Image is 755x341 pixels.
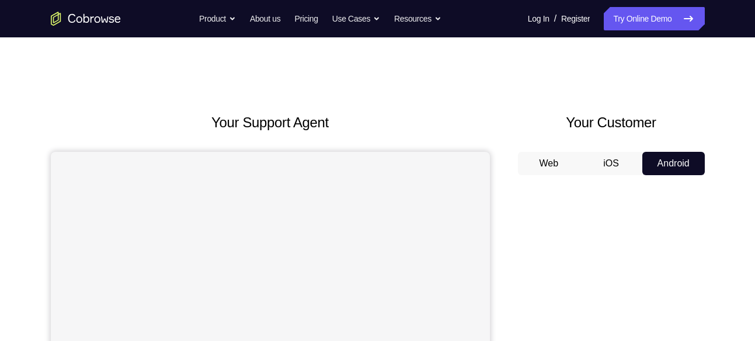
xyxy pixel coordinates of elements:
span: / [554,12,556,26]
a: Register [561,7,590,30]
button: Web [518,152,580,175]
h2: Your Customer [518,112,705,133]
a: Log In [528,7,549,30]
button: iOS [580,152,642,175]
a: Go to the home page [51,12,121,26]
a: Pricing [294,7,318,30]
button: Use Cases [332,7,380,30]
a: Try Online Demo [604,7,704,30]
button: Product [199,7,236,30]
button: Resources [394,7,441,30]
h2: Your Support Agent [51,112,490,133]
button: Android [642,152,705,175]
a: About us [250,7,280,30]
